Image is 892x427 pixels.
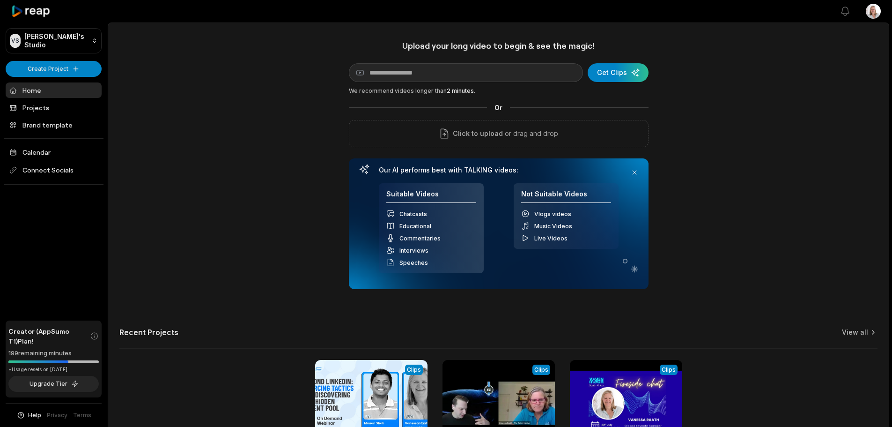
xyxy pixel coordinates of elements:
span: Vlogs videos [534,210,571,217]
a: Home [6,82,102,98]
a: View all [842,328,868,337]
span: 2 minutes [447,87,474,94]
button: Help [16,411,41,420]
span: Connect Socials [6,162,102,179]
a: Brand template [6,117,102,133]
span: Interviews [399,247,428,254]
button: Upgrade Tier [8,376,99,392]
span: Commentaries [399,235,441,242]
h3: Our AI performs best with TALKING videos: [379,166,619,174]
div: 199 remaining minutes [8,349,99,358]
h2: Recent Projects [119,328,178,337]
span: Music Videos [534,223,572,230]
button: Get Clips [588,63,649,82]
span: Chatcasts [399,210,427,217]
a: Terms [73,411,91,420]
a: Calendar [6,144,102,160]
button: Create Project [6,61,102,77]
div: We recommend videos longer than . [349,87,649,95]
div: *Usage resets on [DATE] [8,366,99,373]
h4: Suitable Videos [386,190,476,203]
span: Creator (AppSumo T1) Plan! [8,326,90,346]
span: Speeches [399,259,428,266]
span: Live Videos [534,235,568,242]
span: Click to upload [453,128,503,139]
p: or drag and drop [503,128,558,139]
h1: Upload your long video to begin & see the magic! [349,40,649,51]
span: Help [28,411,41,420]
p: [PERSON_NAME]'s Studio [24,32,88,49]
div: VS [10,34,21,48]
a: Projects [6,100,102,115]
span: Or [487,103,510,112]
h4: Not Suitable Videos [521,190,611,203]
span: Educational [399,223,431,230]
a: Privacy [47,411,67,420]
